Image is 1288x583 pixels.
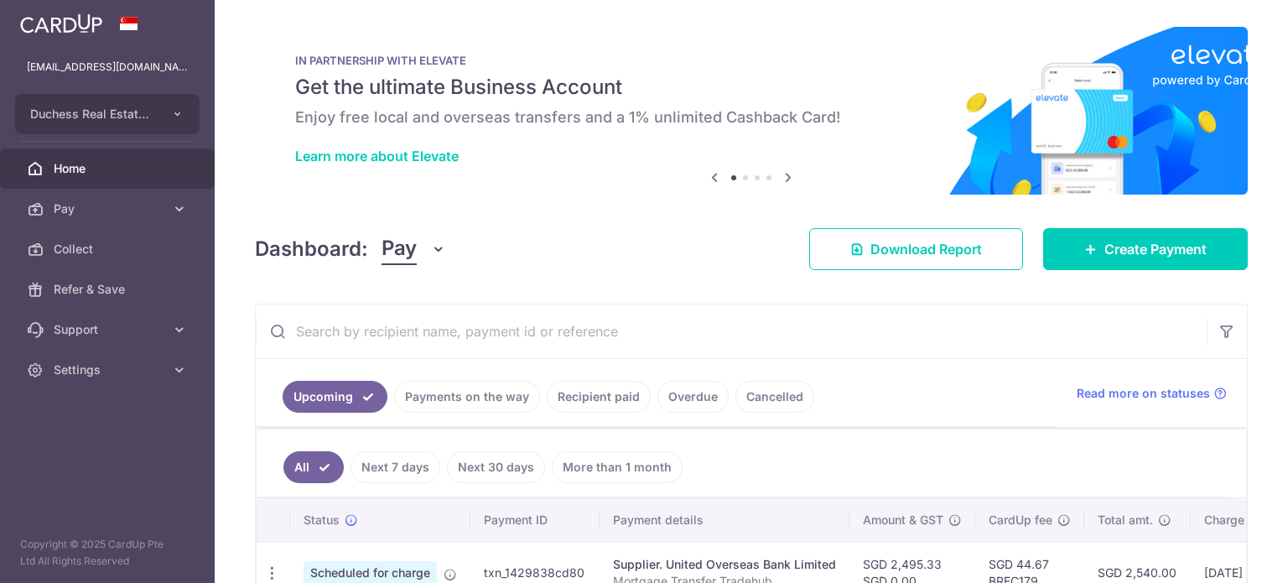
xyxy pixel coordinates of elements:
[1077,385,1227,402] a: Read more on statuses
[255,234,368,264] h4: Dashboard:
[870,239,982,259] span: Download Report
[547,381,651,413] a: Recipient paid
[809,228,1023,270] a: Download Report
[54,362,164,378] span: Settings
[657,381,729,413] a: Overdue
[989,512,1052,528] span: CardUp fee
[1104,239,1207,259] span: Create Payment
[54,281,164,298] span: Refer & Save
[394,381,540,413] a: Payments on the way
[1204,512,1273,528] span: Charge date
[1181,533,1271,575] iframe: Opens a widget where you can find more information
[863,512,943,528] span: Amount & GST
[447,451,545,483] a: Next 30 days
[1043,228,1248,270] a: Create Payment
[1077,385,1210,402] span: Read more on statuses
[600,498,849,542] th: Payment details
[20,13,102,34] img: CardUp
[295,107,1207,128] h6: Enjoy free local and overseas transfers and a 1% unlimited Cashback Card!
[613,556,836,573] div: Supplier. United Overseas Bank Limited
[54,160,164,177] span: Home
[470,498,600,542] th: Payment ID
[15,94,200,134] button: Duchess Real Estate Investment Pte Ltd
[54,200,164,217] span: Pay
[1098,512,1153,528] span: Total amt.
[255,27,1248,195] img: Renovation banner
[295,54,1207,67] p: IN PARTNERSHIP WITH ELEVATE
[54,241,164,258] span: Collect
[27,59,188,75] p: [EMAIL_ADDRESS][DOMAIN_NAME]
[283,381,387,413] a: Upcoming
[30,106,154,122] span: Duchess Real Estate Investment Pte Ltd
[735,381,814,413] a: Cancelled
[295,148,459,164] a: Learn more about Elevate
[382,233,417,265] span: Pay
[382,233,446,265] button: Pay
[283,451,344,483] a: All
[552,451,683,483] a: More than 1 month
[304,512,340,528] span: Status
[295,74,1207,101] h5: Get the ultimate Business Account
[351,451,440,483] a: Next 7 days
[256,305,1207,358] input: Search by recipient name, payment id or reference
[54,321,164,338] span: Support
